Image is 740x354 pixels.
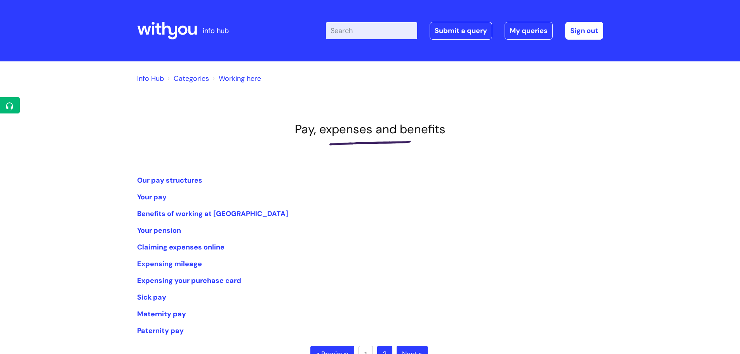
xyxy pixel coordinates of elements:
[211,72,261,85] li: Working here
[505,22,553,40] a: My queries
[137,242,225,252] a: Claiming expenses online
[137,226,181,235] a: Your pension
[137,276,241,285] a: Expensing your purchase card
[137,192,167,202] a: Your pay
[137,122,603,136] h1: Pay, expenses and benefits
[137,209,288,218] a: Benefits of working at [GEOGRAPHIC_DATA]
[174,74,209,83] a: Categories
[137,293,166,302] a: Sick pay
[326,22,603,40] div: | -
[219,74,261,83] a: Working here
[137,176,202,185] a: Our pay structures
[203,24,229,37] p: info hub
[137,309,186,319] a: Maternity pay
[137,326,184,335] a: Paternity pay
[565,22,603,40] a: Sign out
[166,72,209,85] li: Solution home
[326,22,417,39] input: Search
[137,74,164,83] a: Info Hub
[430,22,492,40] a: Submit a query
[137,259,202,269] a: Expensing mileage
